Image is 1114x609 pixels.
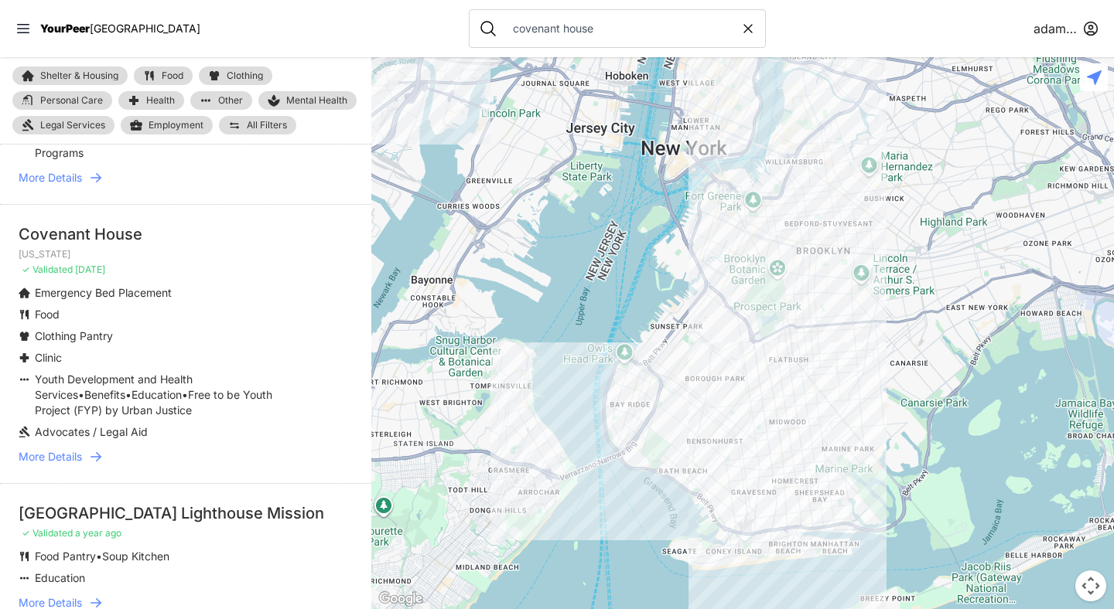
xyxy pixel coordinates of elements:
div: [GEOGRAPHIC_DATA] Lighthouse Mission [19,502,353,524]
p: [US_STATE] [19,248,353,260]
span: [DATE] [75,264,105,275]
span: Food [35,308,60,321]
span: Food [162,71,183,80]
span: Clothing Pantry [35,329,113,342]
a: More Details [19,170,353,185]
span: Employment [149,119,203,131]
span: Mental Health [286,94,347,107]
span: a year ago [75,527,121,539]
span: More Details [19,170,82,185]
span: • [78,388,84,401]
a: Personal Care [12,91,112,110]
a: Food [134,66,193,85]
span: adamabard [1034,19,1077,38]
a: Shelter & Housing [12,66,128,85]
a: Health [118,91,184,110]
a: More Details [19,449,353,464]
span: Legal Services [40,119,105,131]
span: Clothing [227,71,263,80]
input: Search [504,21,740,36]
a: Employment [121,116,213,134]
span: Advocates / Legal Aid [35,425,148,438]
span: • [182,388,188,401]
a: All Filters [219,116,296,134]
span: • [96,549,102,563]
span: Food Pantry [35,549,96,563]
span: More Details [19,449,82,464]
span: Education [35,571,85,584]
span: Youth Development and Health Services [35,373,193,401]
a: YourPeer[GEOGRAPHIC_DATA] [40,24,200,33]
a: Other [190,91,252,110]
span: Soup Kitchen [102,549,169,563]
span: Clinic [35,351,62,364]
a: Clothing [199,66,272,85]
span: ✓ Validated [22,527,73,539]
span: Personal Care [40,96,103,105]
span: All Filters [247,121,287,130]
span: ✓ Validated [22,264,73,275]
span: • [125,388,132,401]
span: Education [132,388,182,401]
img: Google [375,589,426,609]
span: Other [218,96,243,105]
button: adamabard [1034,19,1099,38]
span: YourPeer [40,22,90,35]
button: Map camera controls [1075,570,1106,601]
span: Benefits [84,388,125,401]
span: Shelter & Housing [40,71,118,80]
div: Covenant House [19,223,353,245]
a: Mental Health [258,91,357,110]
span: Health [146,96,175,105]
span: [GEOGRAPHIC_DATA] [90,22,200,35]
span: Emergency Bed Placement [35,286,172,299]
a: Legal Services [12,116,114,134]
a: Open this area in Google Maps (opens a new window) [375,589,426,609]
